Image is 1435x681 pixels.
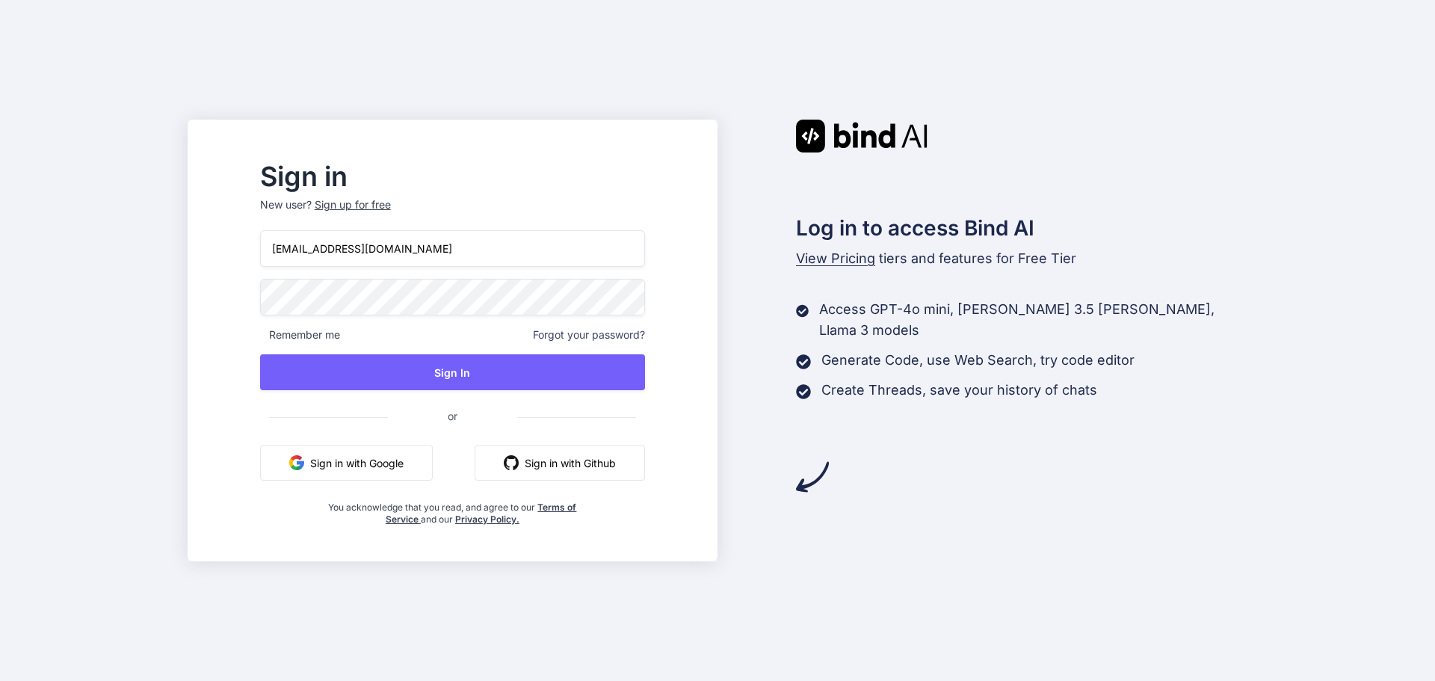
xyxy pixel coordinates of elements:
span: Forgot your password? [533,327,645,342]
img: arrow [796,460,829,493]
p: tiers and features for Free Tier [796,248,1247,269]
span: or [388,398,517,434]
img: github [504,455,519,470]
span: Remember me [260,327,340,342]
button: Sign in with Github [475,445,645,481]
span: View Pricing [796,250,875,266]
p: Create Threads, save your history of chats [821,380,1097,401]
div: You acknowledge that you read, and agree to our and our [324,493,581,526]
p: New user? [260,197,645,230]
h2: Log in to access Bind AI [796,212,1247,244]
h2: Sign in [260,164,645,188]
p: Generate Code, use Web Search, try code editor [821,350,1135,371]
button: Sign in with Google [260,445,433,481]
div: Sign up for free [315,197,391,212]
input: Login or Email [260,230,645,267]
a: Terms of Service [386,502,577,525]
p: Access GPT-4o mini, [PERSON_NAME] 3.5 [PERSON_NAME], Llama 3 models [819,299,1247,341]
img: Bind AI logo [796,120,928,152]
button: Sign In [260,354,645,390]
img: google [289,455,304,470]
a: Privacy Policy. [455,514,519,525]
